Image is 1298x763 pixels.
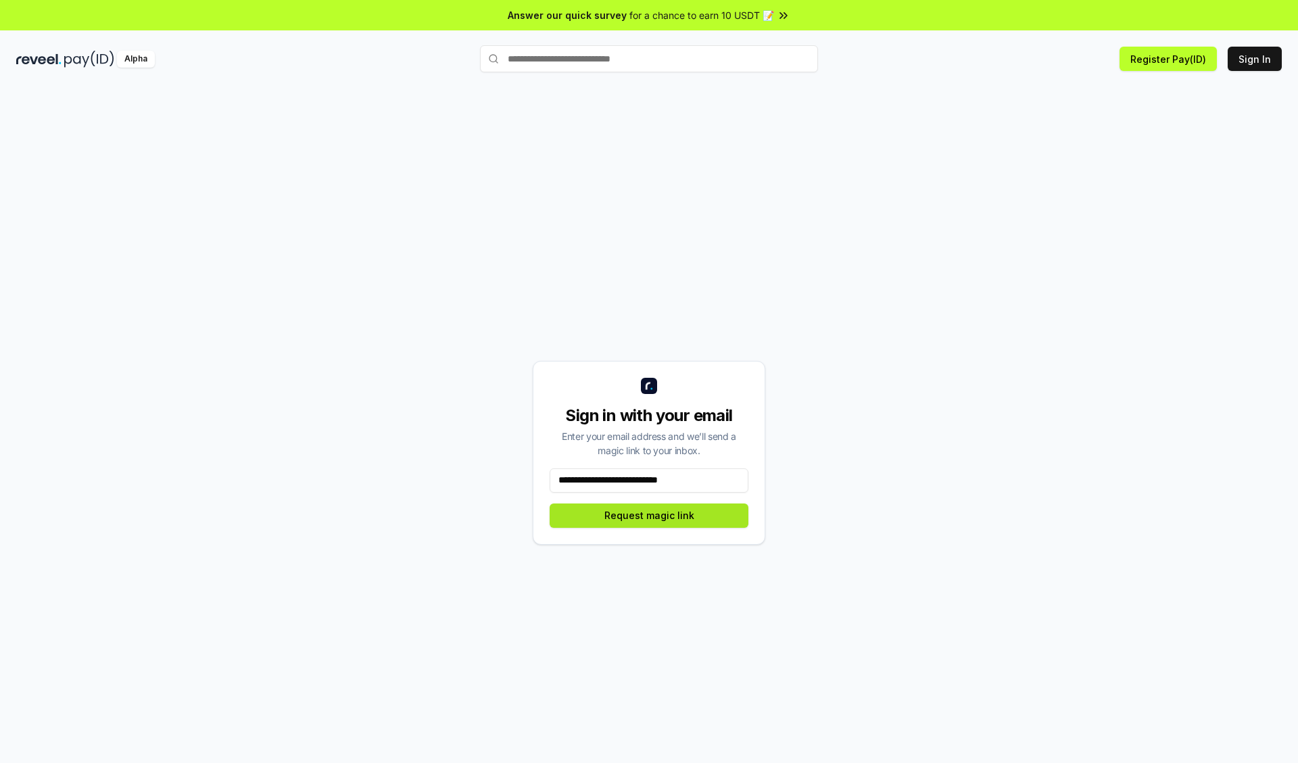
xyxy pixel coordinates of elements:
button: Sign In [1228,47,1282,71]
button: Register Pay(ID) [1120,47,1217,71]
div: Enter your email address and we’ll send a magic link to your inbox. [550,429,748,458]
div: Sign in with your email [550,405,748,426]
button: Request magic link [550,503,748,528]
span: Answer our quick survey [508,8,627,22]
img: reveel_dark [16,51,62,68]
span: for a chance to earn 10 USDT 📝 [629,8,774,22]
img: logo_small [641,378,657,394]
div: Alpha [117,51,155,68]
img: pay_id [64,51,114,68]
